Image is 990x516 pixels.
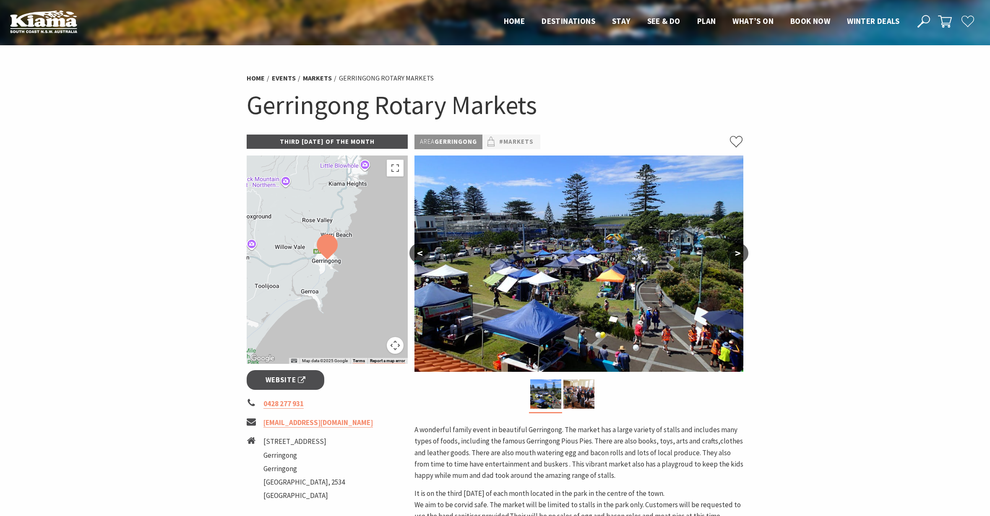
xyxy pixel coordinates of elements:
span: Map data ©2025 Google [302,358,348,363]
h1: Gerringong Rotary Markets [247,88,743,122]
li: [GEOGRAPHIC_DATA], 2534 [263,477,345,488]
a: #Markets [499,137,534,147]
a: Events [272,74,296,83]
img: Christmas Market and Street Parade [530,379,561,409]
img: Gerringong Town Hall [563,379,594,409]
p: Third [DATE] of the Month [247,135,408,149]
img: Google [249,353,276,364]
button: Keyboard shortcuts [291,358,297,364]
li: Gerringong Rotary Markets [339,73,434,84]
a: Report a map error [370,358,405,363]
span: What’s On [732,16,774,26]
span: Home [504,16,525,26]
button: Map camera controls [387,337,404,354]
p: A wonderful family event in beautiful Gerringong. The market has a large variety of stalls and in... [414,424,743,481]
span: See & Do [647,16,680,26]
p: Gerringong [414,135,482,149]
span: Winter Deals [847,16,899,26]
a: Home [247,74,265,83]
nav: Main Menu [495,15,908,29]
li: [STREET_ADDRESS] [263,436,345,447]
a: [EMAIL_ADDRESS][DOMAIN_NAME] [263,418,373,428]
span: Stay [612,16,630,26]
button: > [727,243,748,263]
button: Toggle fullscreen view [387,160,404,176]
li: Gerringong [263,450,345,461]
span: Book now [790,16,830,26]
li: Gerringong [263,463,345,475]
a: Website [247,370,324,390]
span: Area [420,137,435,145]
img: Christmas Market and Street Parade [414,156,743,372]
a: Click to see this area on Google Maps [249,353,276,364]
li: [GEOGRAPHIC_DATA] [263,490,345,501]
a: Terms [353,358,365,363]
a: 0428 277 931 [263,399,304,409]
a: Markets [303,74,332,83]
button: < [409,243,430,263]
span: Website [266,374,306,386]
img: Kiama Logo [10,10,77,33]
span: Plan [697,16,716,26]
span: Destinations [542,16,595,26]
